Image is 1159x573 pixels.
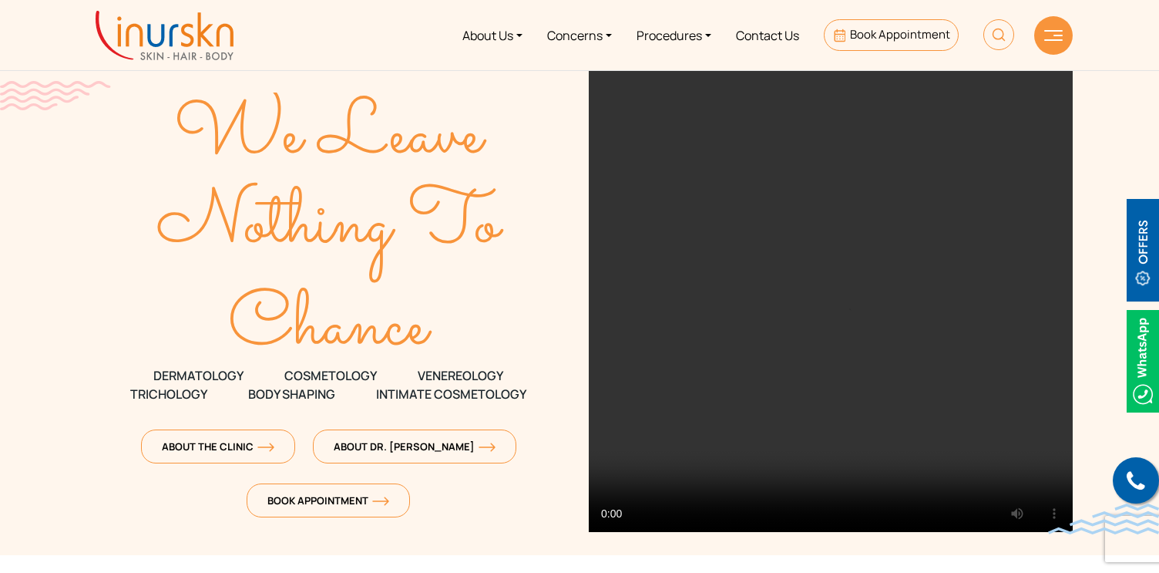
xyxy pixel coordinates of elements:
span: VENEREOLOGY [418,366,503,385]
span: Book Appointment [850,26,950,42]
span: DERMATOLOGY [153,366,244,385]
span: Book Appointment [267,494,389,507]
a: Concerns [535,6,624,64]
a: Book Appointmentorange-arrow [247,484,410,517]
text: We Leave [174,79,487,194]
a: About The Clinicorange-arrow [141,430,295,463]
text: Nothing To [157,168,505,282]
span: TRICHOLOGY [130,385,207,403]
span: Body Shaping [248,385,335,403]
a: Contact Us [724,6,811,64]
img: inurskn-logo [96,11,233,60]
span: About The Clinic [162,440,274,453]
a: Whatsappicon [1127,351,1159,368]
img: orange-arrow [257,443,274,452]
img: offerBt [1127,199,1159,302]
img: hamLine.svg [1044,30,1063,41]
text: Chance [229,271,433,385]
img: HeaderSearch [983,19,1014,50]
img: orange-arrow [372,497,389,506]
img: orange-arrow [479,443,496,452]
a: About Dr. [PERSON_NAME]orange-arrow [313,430,516,463]
img: bluewave [1048,504,1159,534]
img: Whatsappicon [1127,310,1159,413]
a: Book Appointment [824,19,959,51]
a: About Us [450,6,535,64]
span: COSMETOLOGY [284,366,377,385]
span: Intimate Cosmetology [376,385,526,403]
span: About Dr. [PERSON_NAME] [334,440,496,453]
a: Procedures [624,6,724,64]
